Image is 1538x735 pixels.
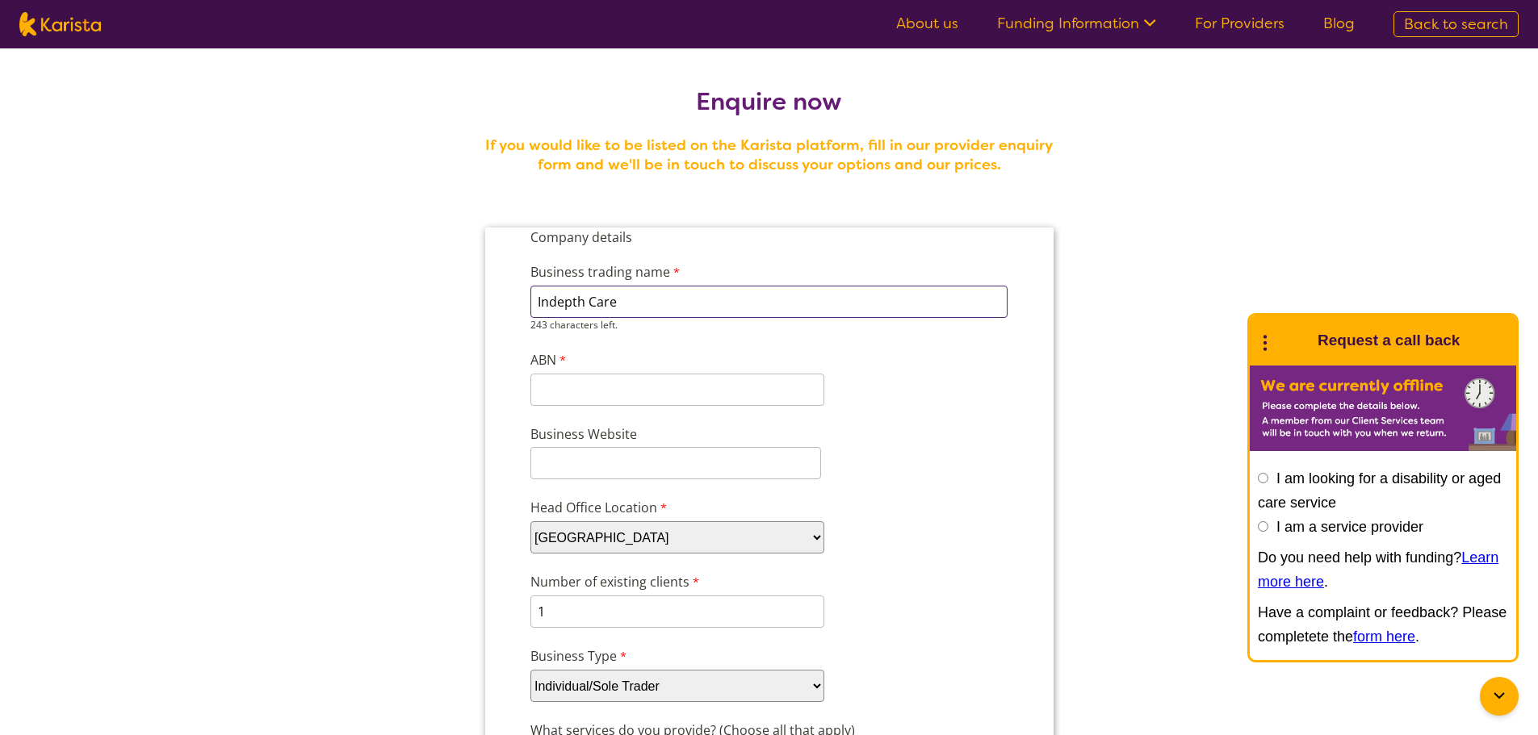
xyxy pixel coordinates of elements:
label: What services do you provide? (Choose all that apply) [52,506,380,528]
label: I am a service provider [1276,519,1423,535]
label: Dietitian [65,583,122,601]
a: For Providers [1195,14,1284,33]
span: Back to search [1404,15,1508,34]
label: Business Type [52,432,217,455]
label: NDIS Plan management [65,687,215,705]
input: Business trading name [52,71,529,103]
input: Number of existing clients [52,381,346,413]
label: Head Office Location [52,283,217,307]
label: Exercise physiology [65,636,189,654]
h1: Request a call back [1318,328,1460,353]
img: Karista [1276,324,1308,357]
label: NDIS Support Coordination [65,714,237,732]
a: form here [1353,629,1415,645]
select: Head Office Location [52,307,346,339]
label: Business trading name [52,48,205,71]
label: I am looking for a disability or aged care service [1258,470,1501,511]
label: Number of existing clients [52,357,224,381]
label: Behaviour support [65,531,185,549]
label: ABN [52,136,91,159]
a: About us [896,14,958,33]
a: Blog [1323,14,1355,33]
p: Do you need help with funding? . [1258,545,1508,594]
h4: If you would like to be listed on the Karista platform, fill in our provider enquiry form and we'... [479,136,1060,174]
input: ABN [52,159,346,191]
h2: Enquire now [479,87,1060,116]
input: Business Website [52,232,342,265]
a: Funding Information [997,14,1156,33]
label: Company details [45,13,215,32]
img: Karista logo [19,12,101,36]
label: Business Website [52,210,266,232]
label: Counselling [65,558,141,575]
select: Business Type [52,455,346,487]
label: Home Care Package [65,662,192,679]
p: Have a complaint or feedback? Please completete the . [1258,600,1508,649]
div: 243 characters left. [52,103,529,117]
a: Back to search [1393,11,1519,37]
label: Domestic and home help [65,609,224,627]
img: Karista offline chat form to request call back [1250,365,1516,451]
